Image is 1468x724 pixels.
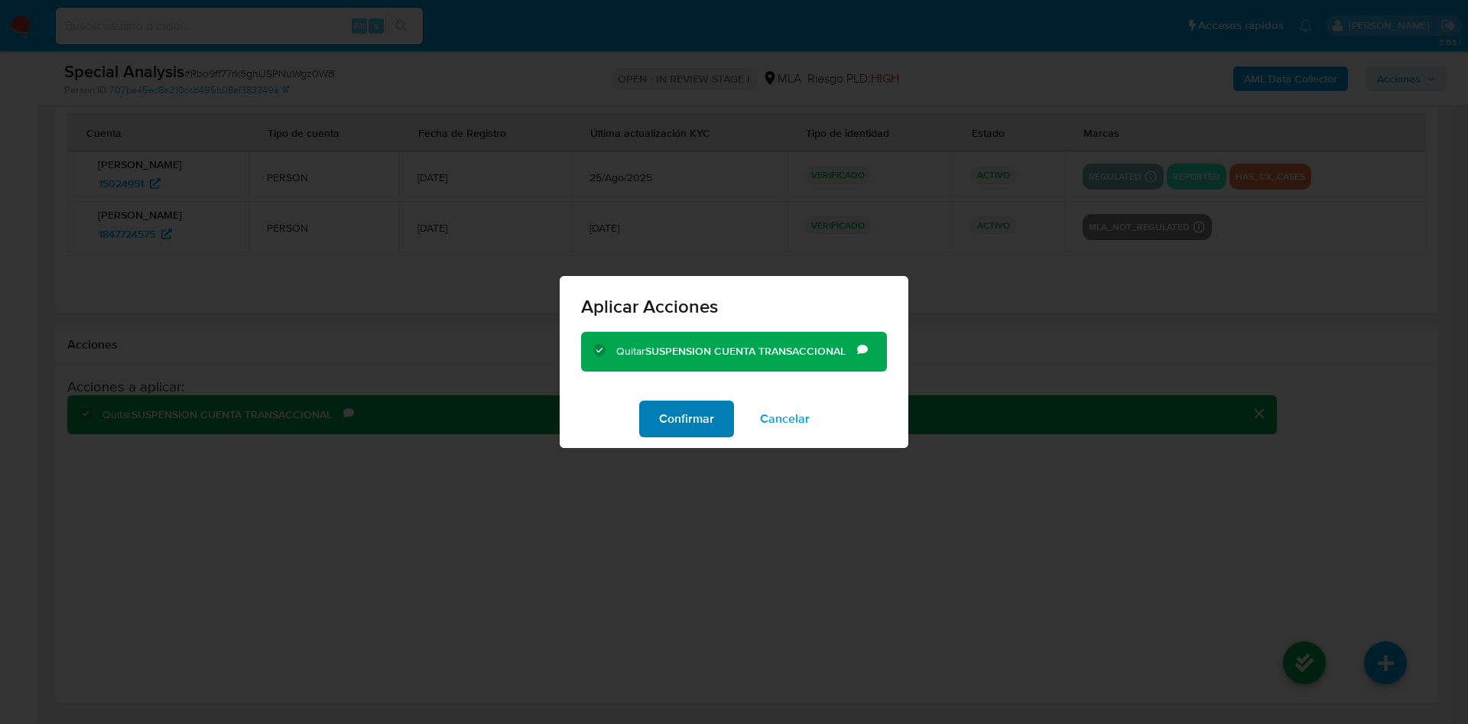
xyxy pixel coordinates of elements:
[740,401,830,437] button: Cancelar
[639,401,734,437] button: Confirmar
[616,344,857,359] div: Quitar
[659,402,714,436] span: Confirmar
[581,297,887,316] span: Aplicar Acciones
[645,343,846,359] b: SUSPENSION CUENTA TRANSACCIONAL
[760,402,810,436] span: Cancelar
